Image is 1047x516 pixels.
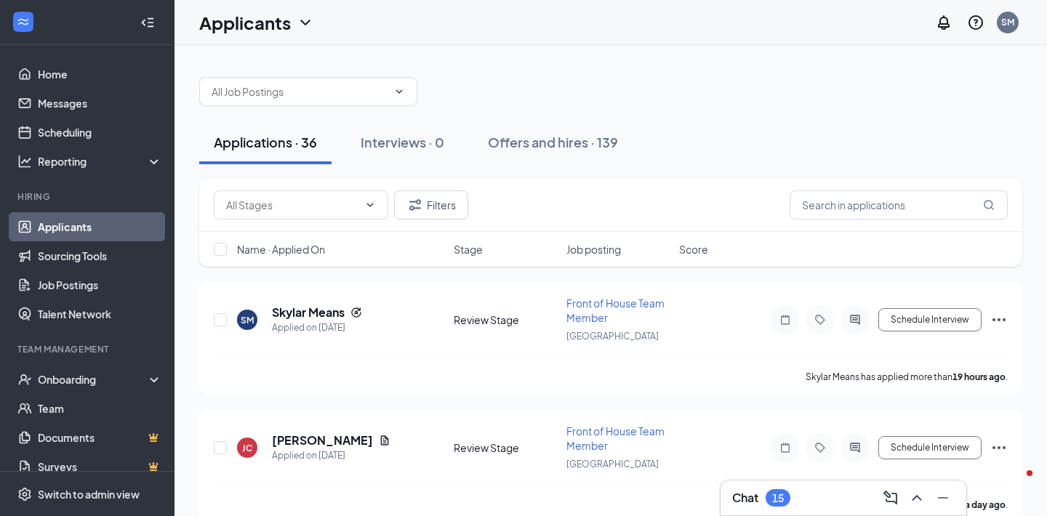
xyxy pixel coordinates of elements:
span: Score [679,242,708,257]
input: All Job Postings [212,84,388,100]
div: Switch to admin view [38,487,140,501]
div: Offers and hires · 139 [488,133,618,151]
svg: Filter [406,196,424,214]
div: Reporting [38,154,163,169]
div: JC [242,442,252,454]
button: Schedule Interview [878,308,982,331]
div: 15 [772,492,784,504]
a: Sourcing Tools [38,241,162,270]
p: Skylar Means has applied more than . [806,371,1008,383]
div: Applications · 36 [214,133,317,151]
iframe: Intercom live chat [998,467,1032,501]
b: 19 hours ago [952,371,1006,382]
h1: Applicants [199,10,291,35]
a: Scheduling [38,118,162,147]
div: Team Management [17,343,159,355]
svg: Collapse [140,15,155,30]
svg: Reapply [350,307,362,318]
div: Interviews · 0 [361,133,444,151]
div: Onboarding [38,372,150,387]
span: Job posting [566,242,621,257]
div: Review Stage [454,313,558,327]
svg: ChevronDown [364,199,376,211]
svg: ActiveChat [846,314,864,326]
svg: UserCheck [17,372,32,387]
svg: Minimize [934,489,952,507]
button: Schedule Interview [878,436,982,459]
div: Applied on [DATE] [272,448,390,463]
div: Applied on [DATE] [272,321,362,335]
svg: MagnifyingGlass [983,199,995,211]
span: Name · Applied On [237,242,325,257]
input: All Stages [226,197,358,213]
svg: ChevronDown [393,86,405,97]
svg: Settings [17,487,32,501]
svg: Note [777,314,794,326]
svg: WorkstreamLogo [16,15,31,29]
span: Front of House Team Member [566,424,665,452]
svg: ComposeMessage [882,489,899,507]
a: Job Postings [38,270,162,299]
svg: QuestionInfo [967,14,984,31]
a: DocumentsCrown [38,423,162,452]
h3: Chat [732,490,758,506]
div: Review Stage [454,440,558,455]
a: SurveysCrown [38,452,162,481]
span: [GEOGRAPHIC_DATA] [566,459,659,469]
b: a day ago [965,499,1006,510]
a: Home [38,60,162,89]
svg: Document [379,435,390,446]
a: Messages [38,89,162,118]
svg: Tag [811,314,829,326]
svg: ActiveChat [846,442,864,453]
svg: Notifications [935,14,952,31]
button: Filter Filters [394,190,468,219]
svg: Ellipses [990,439,1008,456]
a: Team [38,394,162,423]
div: SM [1001,16,1014,28]
h5: [PERSON_NAME] [272,432,373,448]
svg: Analysis [17,154,32,169]
button: Minimize [931,486,955,509]
div: Hiring [17,190,159,203]
svg: Tag [811,442,829,453]
svg: Ellipses [990,311,1008,328]
svg: ChevronDown [297,14,314,31]
svg: Note [777,442,794,453]
h5: Skylar Means [272,305,345,321]
svg: ChevronUp [908,489,926,507]
button: ComposeMessage [879,486,902,509]
a: Applicants [38,212,162,241]
button: ChevronUp [905,486,928,509]
span: Stage [454,242,483,257]
div: SM [241,314,254,326]
span: Front of House Team Member [566,297,665,324]
span: [GEOGRAPHIC_DATA] [566,331,659,342]
a: Talent Network [38,299,162,328]
input: Search in applications [790,190,1008,219]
